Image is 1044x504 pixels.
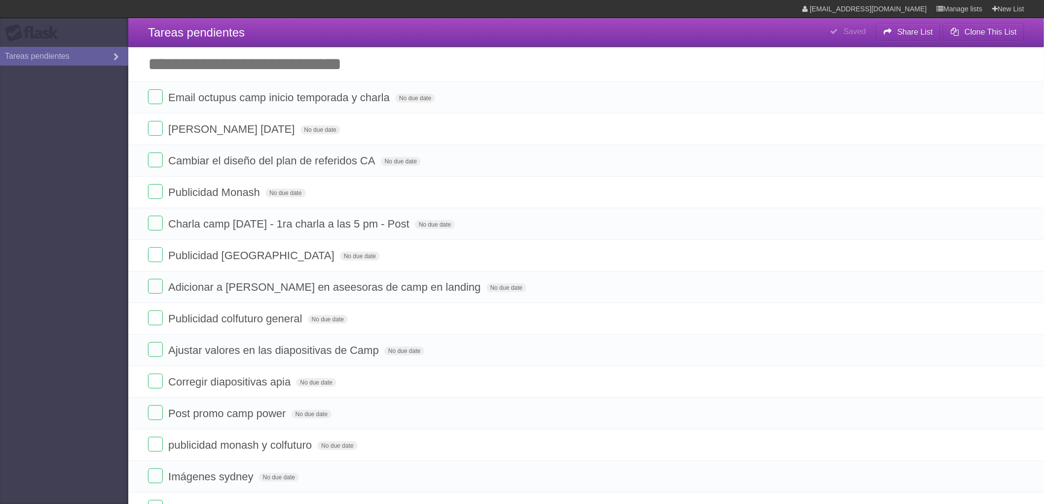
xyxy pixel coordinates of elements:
span: No due date [384,347,424,355]
label: Done [148,437,163,452]
label: Done [148,89,163,104]
b: Share List [897,28,933,36]
span: No due date [415,220,455,229]
span: No due date [486,283,526,292]
span: No due date [259,473,299,482]
span: Tareas pendientes [148,26,245,39]
label: Done [148,216,163,231]
label: Done [148,374,163,388]
label: Done [148,247,163,262]
span: Imágenes sydney [168,470,256,483]
button: Share List [876,23,941,41]
span: Corregir diapositivas apia [168,376,293,388]
b: Clone This List [965,28,1017,36]
div: Flask [5,24,64,42]
span: No due date [340,252,380,261]
span: Publicidad [GEOGRAPHIC_DATA] [168,249,337,262]
span: Ajustar valores en las diapositivas de Camp [168,344,381,356]
label: Done [148,310,163,325]
span: No due date [308,315,348,324]
span: Publicidad Monash [168,186,262,198]
span: Email octupus camp inicio temporada y charla [168,91,392,104]
span: [PERSON_NAME] [DATE] [168,123,297,135]
label: Done [148,153,163,167]
span: No due date [296,378,336,387]
label: Done [148,121,163,136]
label: Done [148,279,163,294]
label: Done [148,405,163,420]
span: Charla camp [DATE] - 1ra charla a las 5 pm - Post [168,218,412,230]
span: Cambiar el diseño del plan de referidos CA [168,155,377,167]
span: publicidad monash y colfuturo [168,439,314,451]
span: Adicionar a [PERSON_NAME] en aseesoras de camp en landing [168,281,483,293]
span: No due date [317,441,357,450]
span: No due date [395,94,435,103]
span: No due date [265,189,305,197]
button: Clone This List [943,23,1024,41]
span: No due date [381,157,421,166]
span: Publicidad colfuturo general [168,312,305,325]
span: No due date [292,410,332,419]
label: Done [148,342,163,357]
span: Post promo camp power [168,407,288,420]
span: No due date [300,125,340,134]
b: Saved [844,27,866,36]
label: Done [148,184,163,199]
label: Done [148,468,163,483]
